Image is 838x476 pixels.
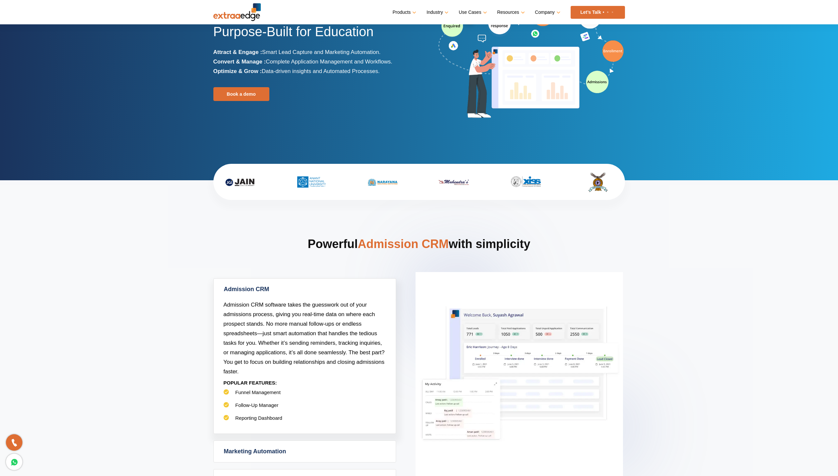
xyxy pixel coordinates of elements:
[224,389,386,402] li: Funnel Management
[213,236,625,278] h2: Powerful with simplicity
[266,59,392,65] span: Complete Application Management and Workflows.
[213,87,269,101] a: Book a demo
[224,415,386,428] li: Reporting Dashboard
[262,68,380,74] span: Data-driven insights and Automated Processes.
[571,6,625,19] a: Let’s Talk
[213,68,262,74] b: Optimize & Grow :
[213,59,266,65] b: Convert & Manage :
[214,441,396,462] a: Marketing Automation
[262,49,381,55] span: Smart Lead Capture and Marketing Automation.
[459,8,485,17] a: Use Cases
[497,8,524,17] a: Resources
[224,402,386,415] li: Follow-Up Manager
[535,8,559,17] a: Company
[224,376,386,389] p: POPULAR FEATURES:
[358,237,448,251] span: Admission CRM
[426,8,447,17] a: Industry
[213,6,414,47] h1: The Best Admission CRM, Purpose-Built for Education
[392,8,415,17] a: Products
[224,302,385,375] span: Admission CRM software takes the guesswork out of your admissions process, giving you real-time d...
[213,49,262,55] b: Attract & Engage :
[214,279,396,300] a: Admission CRM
